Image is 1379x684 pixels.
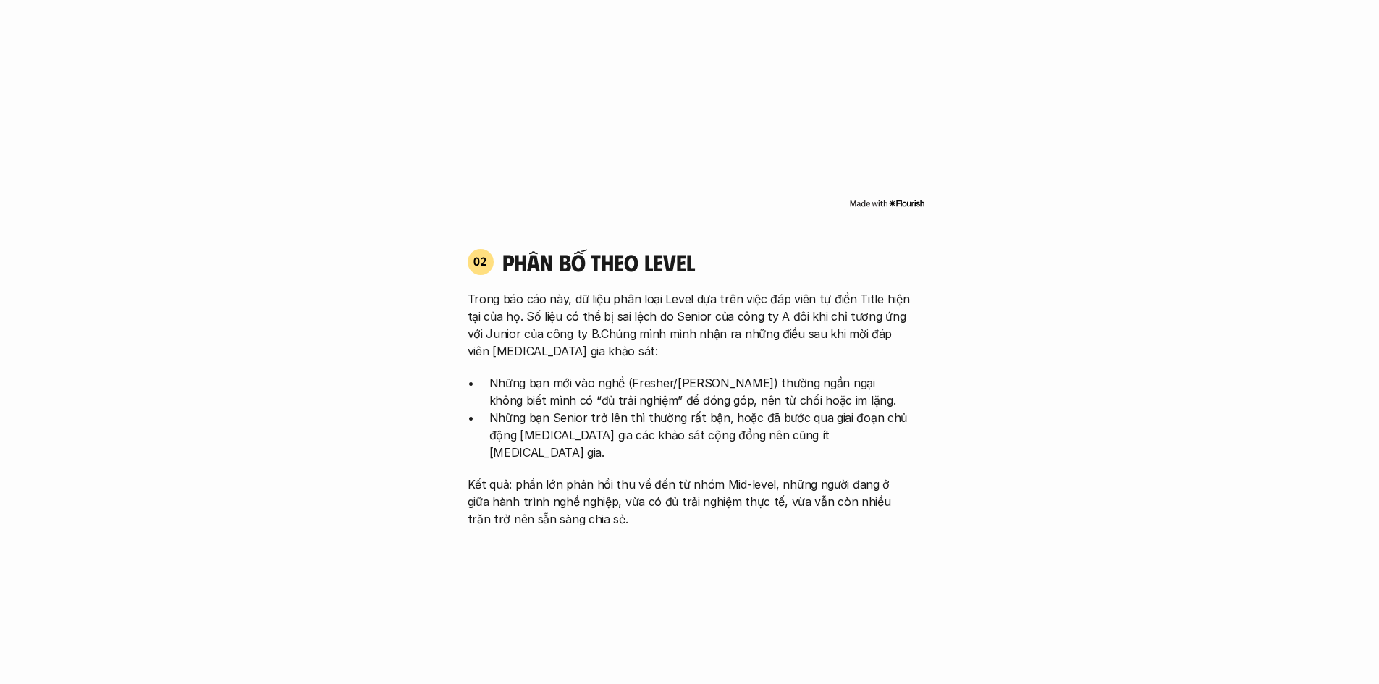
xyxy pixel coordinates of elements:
[502,248,912,276] h4: phân bố theo Level
[468,290,912,360] p: Trong báo cáo này, dữ liệu phân loại Level dựa trên việc đáp viên tự điền Title hiện tại của họ. ...
[489,374,912,409] p: Những bạn mới vào nghề (Fresher/[PERSON_NAME]) thường ngần ngại không biết mình có “đủ trải nghiệ...
[489,409,912,461] p: Những bạn Senior trở lên thì thường rất bận, hoặc đã bước qua giai đoạn chủ động [MEDICAL_DATA] g...
[468,476,912,528] p: Kết quả: phần lớn phản hồi thu về đến từ nhóm Mid-level, những người đang ở giữa hành trình nghề ...
[473,256,487,267] p: 02
[849,198,925,209] img: Made with Flourish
